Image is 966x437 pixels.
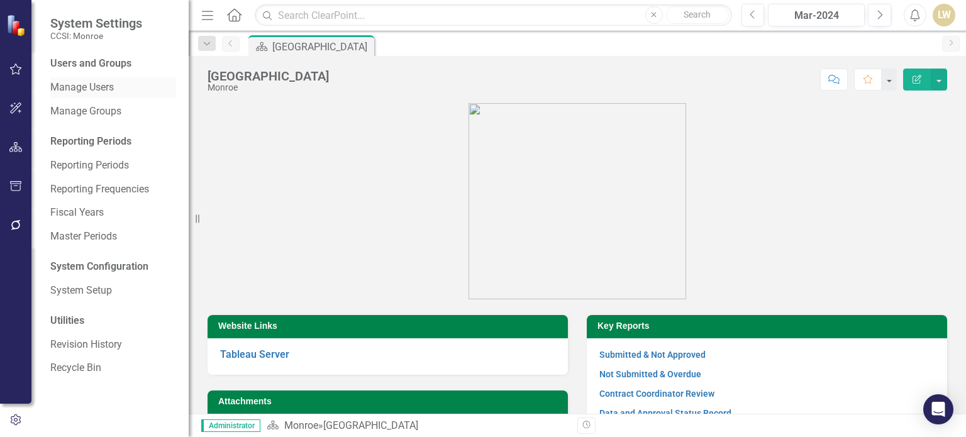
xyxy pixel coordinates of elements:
[666,6,729,24] button: Search
[284,419,318,431] a: Monroe
[50,80,176,95] a: Manage Users
[50,135,176,149] div: Reporting Periods
[50,338,176,352] a: Revision History
[220,348,289,360] a: Tableau Server
[50,230,176,244] a: Master Periods
[684,9,711,19] span: Search
[599,389,714,399] a: Contract Coordinator Review
[218,397,562,406] h3: Attachments
[50,284,176,298] a: System Setup
[933,4,955,26] button: LW
[50,31,142,41] small: CCSI: Monroe
[208,69,329,83] div: [GEOGRAPHIC_DATA]
[599,408,731,418] a: Data and Approval Status Record
[768,4,865,26] button: Mar-2024
[218,321,562,331] h3: Website Links
[599,350,706,360] a: Submitted & Not Approved
[201,419,260,432] span: Administrator
[50,182,176,197] a: Reporting Frequencies
[599,369,701,379] a: Not Submitted & Overdue
[50,104,176,119] a: Manage Groups
[923,394,953,424] div: Open Intercom Messenger
[597,321,941,331] h3: Key Reports
[772,8,860,23] div: Mar-2024
[208,83,329,92] div: Monroe
[50,57,176,71] div: Users and Groups
[50,16,142,31] span: System Settings
[323,419,418,431] div: [GEOGRAPHIC_DATA]
[50,260,176,274] div: System Configuration
[255,4,731,26] input: Search ClearPoint...
[50,314,176,328] div: Utilities
[50,361,176,375] a: Recycle Bin
[50,206,176,220] a: Fiscal Years
[469,103,686,299] img: OMH%20Logo_Green%202024%20Stacked.png
[6,14,28,36] img: ClearPoint Strategy
[267,419,568,433] div: »
[50,158,176,173] a: Reporting Periods
[272,39,371,55] div: [GEOGRAPHIC_DATA]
